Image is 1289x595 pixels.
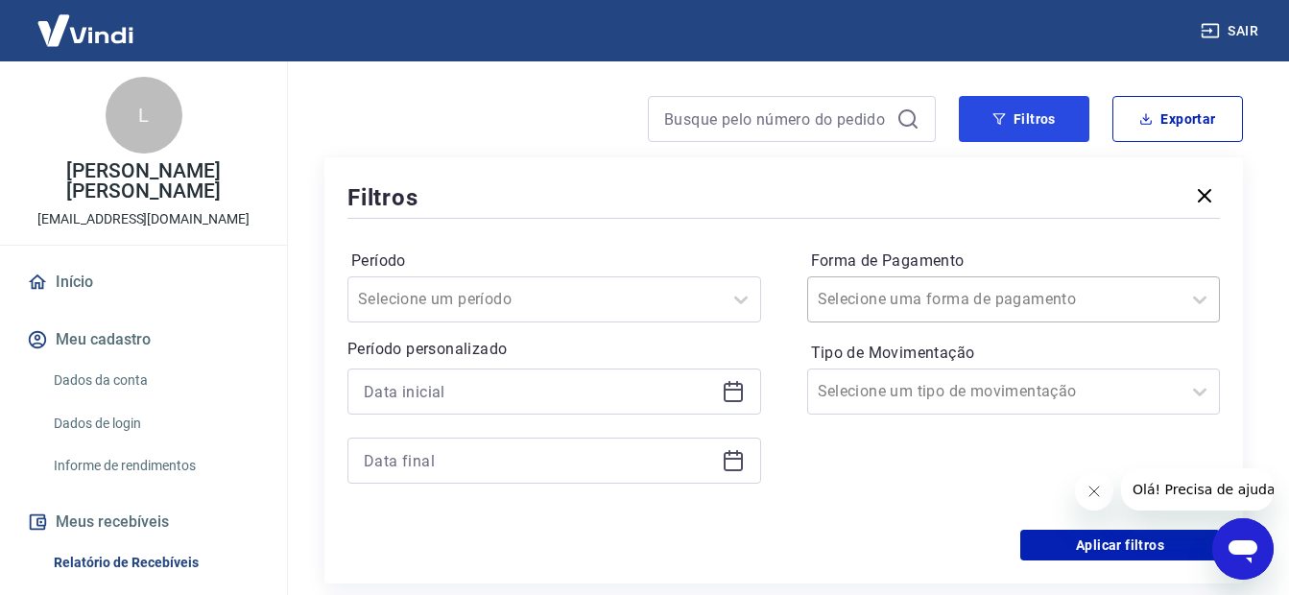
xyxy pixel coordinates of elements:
[1112,96,1243,142] button: Exportar
[1020,530,1220,560] button: Aplicar filtros
[23,319,264,361] button: Meu cadastro
[23,261,264,303] a: Início
[364,446,714,475] input: Data final
[106,77,182,154] div: L
[347,338,761,361] p: Período personalizado
[664,105,889,133] input: Busque pelo número do pedido
[1197,13,1266,49] button: Sair
[12,13,161,29] span: Olá! Precisa de ajuda?
[364,377,714,406] input: Data inicial
[811,342,1217,365] label: Tipo de Movimentação
[811,250,1217,273] label: Forma de Pagamento
[23,1,148,59] img: Vindi
[46,361,264,400] a: Dados da conta
[1212,518,1274,580] iframe: Botão para abrir a janela de mensagens
[347,182,418,213] h5: Filtros
[23,501,264,543] button: Meus recebíveis
[959,96,1089,142] button: Filtros
[1121,468,1274,511] iframe: Mensagem da empresa
[37,209,250,229] p: [EMAIL_ADDRESS][DOMAIN_NAME]
[351,250,757,273] label: Período
[15,161,272,202] p: [PERSON_NAME] [PERSON_NAME]
[46,543,264,583] a: Relatório de Recebíveis
[1075,472,1113,511] iframe: Fechar mensagem
[46,446,264,486] a: Informe de rendimentos
[46,404,264,443] a: Dados de login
